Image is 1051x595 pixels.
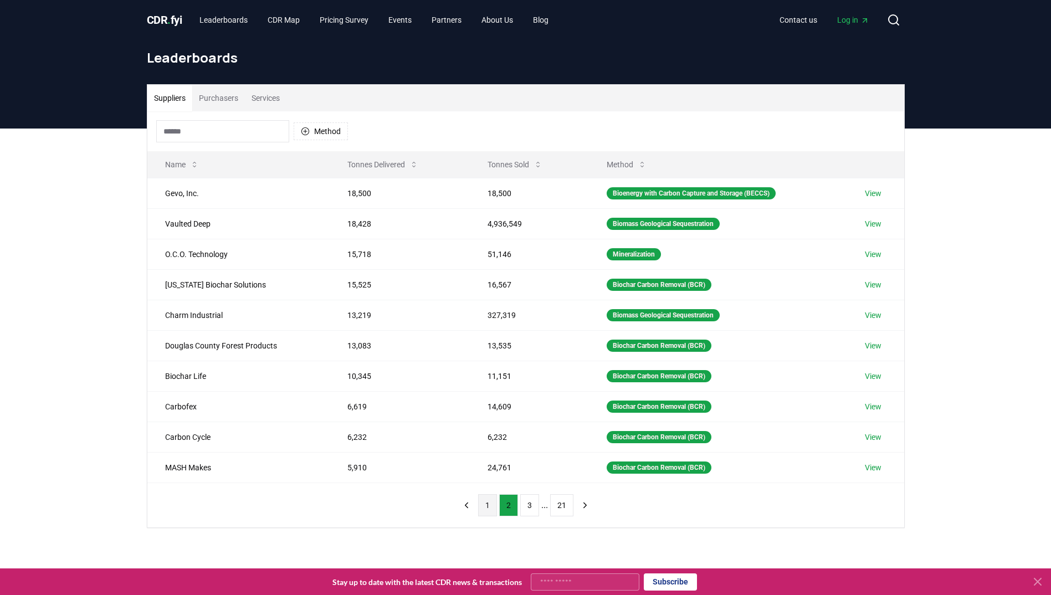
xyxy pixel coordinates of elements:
button: 21 [550,494,573,516]
span: CDR fyi [147,13,182,27]
button: 2 [499,494,518,516]
nav: Main [191,10,557,30]
button: 3 [520,494,539,516]
a: Contact us [771,10,826,30]
td: MASH Makes [147,452,330,483]
a: View [865,401,881,412]
td: 10,345 [330,361,470,391]
button: 1 [478,494,497,516]
button: previous page [457,494,476,516]
div: Biochar Carbon Removal (BCR) [607,279,711,291]
a: View [865,462,881,473]
li: ... [541,499,548,512]
div: Biochar Carbon Removal (BCR) [607,461,711,474]
div: Biomass Geological Sequestration [607,309,720,321]
a: Leaderboards [191,10,257,30]
button: Suppliers [147,85,192,111]
a: View [865,371,881,382]
span: . [167,13,171,27]
td: Biochar Life [147,361,330,391]
div: Biochar Carbon Removal (BCR) [607,401,711,413]
button: Services [245,85,286,111]
button: Tonnes Delivered [339,153,427,176]
div: Biochar Carbon Removal (BCR) [607,431,711,443]
td: 24,761 [470,452,589,483]
td: 18,500 [470,178,589,208]
a: View [865,340,881,351]
nav: Main [771,10,878,30]
div: Biochar Carbon Removal (BCR) [607,340,711,352]
td: 18,428 [330,208,470,239]
td: 5,910 [330,452,470,483]
td: Carbofex [147,391,330,422]
td: 18,500 [330,178,470,208]
button: Method [294,122,348,140]
a: View [865,188,881,199]
a: Partners [423,10,470,30]
h1: Leaderboards [147,49,905,66]
a: Log in [828,10,878,30]
div: Mineralization [607,248,661,260]
a: View [865,310,881,321]
button: Purchasers [192,85,245,111]
td: 13,535 [470,330,589,361]
a: View [865,279,881,290]
a: CDR Map [259,10,309,30]
td: 15,718 [330,239,470,269]
button: Name [156,153,208,176]
button: Tonnes Sold [479,153,551,176]
td: Vaulted Deep [147,208,330,239]
button: next page [576,494,594,516]
a: View [865,218,881,229]
td: 15,525 [330,269,470,300]
td: Gevo, Inc. [147,178,330,208]
td: 6,232 [470,422,589,452]
a: CDR.fyi [147,12,182,28]
td: 13,219 [330,300,470,330]
a: About Us [473,10,522,30]
td: 51,146 [470,239,589,269]
td: 14,609 [470,391,589,422]
span: Log in [837,14,869,25]
td: Charm Industrial [147,300,330,330]
button: Method [598,153,655,176]
td: O.C.O. Technology [147,239,330,269]
td: Douglas County Forest Products [147,330,330,361]
td: 16,567 [470,269,589,300]
td: 6,232 [330,422,470,452]
div: Bioenergy with Carbon Capture and Storage (BECCS) [607,187,776,199]
td: 6,619 [330,391,470,422]
a: View [865,249,881,260]
div: Biomass Geological Sequestration [607,218,720,230]
td: [US_STATE] Biochar Solutions [147,269,330,300]
td: 13,083 [330,330,470,361]
a: Events [380,10,421,30]
td: 327,319 [470,300,589,330]
a: Blog [524,10,557,30]
td: Carbon Cycle [147,422,330,452]
td: 11,151 [470,361,589,391]
a: Pricing Survey [311,10,377,30]
a: View [865,432,881,443]
td: 4,936,549 [470,208,589,239]
div: Biochar Carbon Removal (BCR) [607,370,711,382]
